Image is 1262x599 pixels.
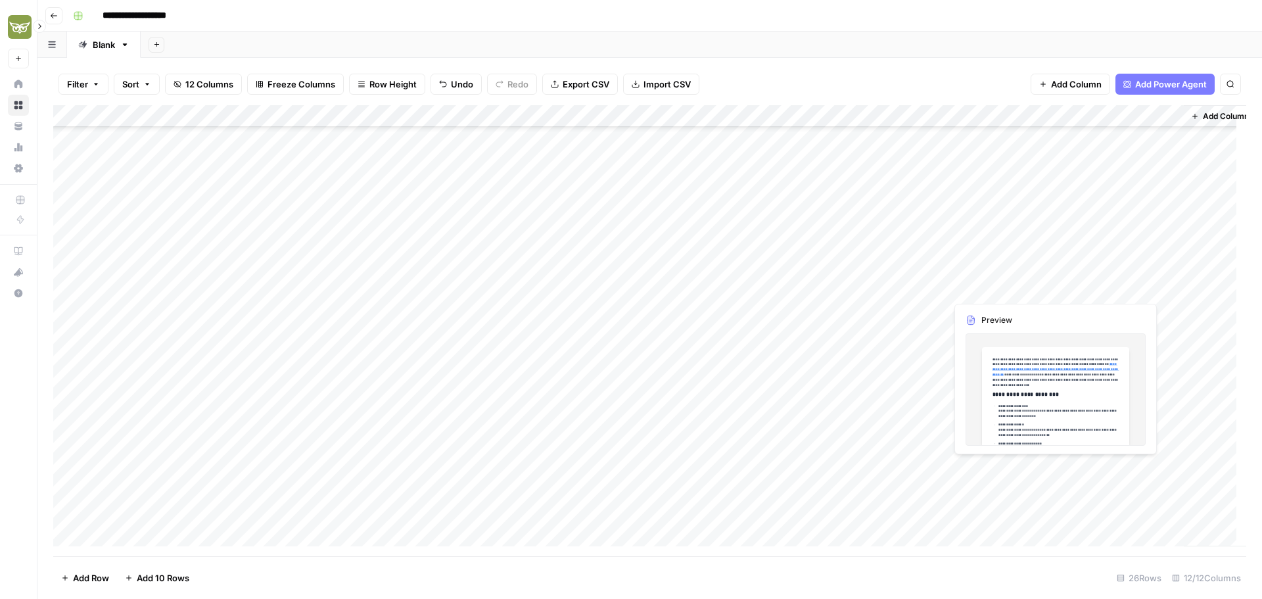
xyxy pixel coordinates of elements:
div: 12/12 Columns [1167,567,1246,588]
a: Browse [8,95,29,116]
button: Import CSV [623,74,699,95]
button: Add Power Agent [1115,74,1215,95]
a: Your Data [8,116,29,137]
a: Usage [8,137,29,158]
button: Redo [487,74,537,95]
span: Add Column [1051,78,1102,91]
span: Add Power Agent [1135,78,1207,91]
span: Row Height [369,78,417,91]
button: Add Column [1186,108,1254,125]
a: Blank [67,32,141,58]
div: Blank [93,38,115,51]
span: Freeze Columns [268,78,335,91]
a: AirOps Academy [8,241,29,262]
button: Undo [431,74,482,95]
span: Sort [122,78,139,91]
button: What's new? [8,262,29,283]
button: Add Row [53,567,117,588]
button: Add 10 Rows [117,567,197,588]
button: Add Column [1031,74,1110,95]
button: Help + Support [8,283,29,304]
span: Export CSV [563,78,609,91]
span: 12 Columns [185,78,233,91]
button: Freeze Columns [247,74,344,95]
button: Filter [58,74,108,95]
img: Evergreen Media Logo [8,15,32,39]
button: Row Height [349,74,425,95]
a: Home [8,74,29,95]
button: Workspace: Evergreen Media [8,11,29,43]
span: Undo [451,78,473,91]
span: Add 10 Rows [137,571,189,585]
button: Sort [114,74,160,95]
div: What's new? [9,262,28,282]
button: 12 Columns [165,74,242,95]
span: Redo [507,78,528,91]
span: Filter [67,78,88,91]
span: Add Row [73,571,109,585]
span: Import CSV [643,78,691,91]
div: 26 Rows [1111,567,1167,588]
a: Settings [8,158,29,179]
span: Add Column [1203,110,1249,122]
button: Export CSV [542,74,618,95]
